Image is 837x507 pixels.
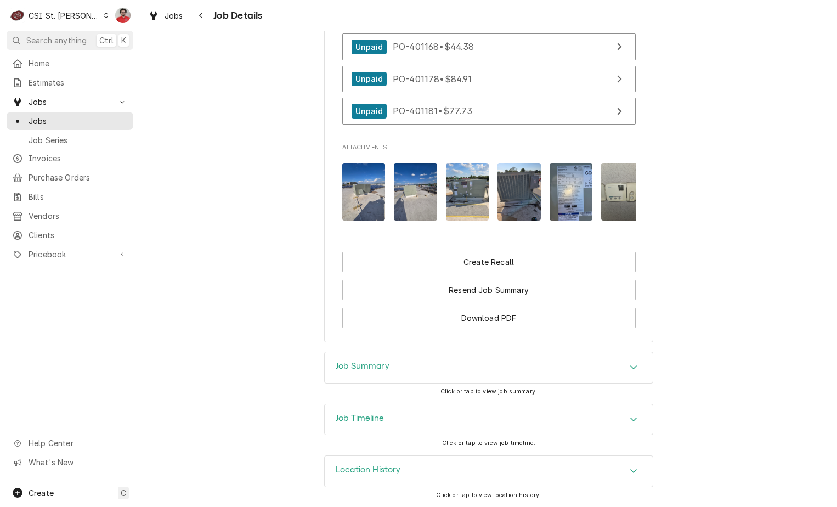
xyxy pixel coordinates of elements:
[342,163,386,221] img: DXJGHO6yRDCWd6Ei7DRh
[342,300,636,328] div: Button Group Row
[29,96,111,108] span: Jobs
[29,153,128,164] span: Invoices
[7,131,133,149] a: Job Series
[342,252,636,272] div: Button Group Row
[550,163,593,221] img: 2oKI5F2rSxGqjcs7ri0q
[342,252,636,328] div: Button Group
[29,210,128,222] span: Vendors
[352,104,387,119] div: Unpaid
[29,172,128,183] span: Purchase Orders
[165,10,183,21] span: Jobs
[7,149,133,167] a: Invoices
[7,207,133,225] a: Vendors
[325,456,653,487] button: Accordion Details Expand Trigger
[121,487,126,499] span: C
[342,308,636,328] button: Download PDF
[7,188,133,206] a: Bills
[342,98,636,125] a: View Purchase Order
[324,352,653,384] div: Job Summary
[29,249,111,260] span: Pricebook
[324,404,653,436] div: Job Timeline
[29,58,128,69] span: Home
[115,8,131,23] div: NF
[29,115,128,127] span: Jobs
[29,488,54,498] span: Create
[7,245,133,263] a: Go to Pricebook
[342,280,636,300] button: Resend Job Summary
[393,105,473,116] span: PO-401181 • $77.73
[99,35,114,46] span: Ctrl
[394,163,437,221] img: ipd6ZiLeRfinFzPZuqHg
[325,404,653,435] div: Accordion Header
[10,8,25,23] div: C
[352,40,387,54] div: Unpaid
[7,93,133,111] a: Go to Jobs
[442,440,535,447] span: Click or tap to view job timeline.
[342,252,636,272] button: Create Recall
[10,8,25,23] div: CSI St. Louis's Avatar
[29,229,128,241] span: Clients
[336,465,401,475] h3: Location History
[29,191,128,202] span: Bills
[29,134,128,146] span: Job Series
[446,163,489,221] img: Phf7MvPOTPakVTVBN7h4
[7,54,133,72] a: Home
[29,457,127,468] span: What's New
[121,35,126,46] span: K
[325,404,653,435] button: Accordion Details Expand Trigger
[115,8,131,23] div: Nicholas Faubert's Avatar
[436,492,541,499] span: Click or tap to view location history.
[393,41,474,52] span: PO-401168 • $44.38
[325,352,653,383] button: Accordion Details Expand Trigger
[7,31,133,50] button: Search anythingCtrlK
[497,163,541,221] img: aj159UwTRNiMeCp26OUq
[342,143,636,152] span: Attachments
[336,413,384,424] h3: Job Timeline
[144,7,188,25] a: Jobs
[325,352,653,383] div: Accordion Header
[210,8,263,23] span: Job Details
[29,437,127,449] span: Help Center
[393,73,472,84] span: PO-401178 • $84.91
[342,143,636,229] div: Attachments
[342,66,636,93] a: View Purchase Order
[336,361,389,371] h3: Job Summary
[29,77,128,88] span: Estimates
[7,453,133,471] a: Go to What's New
[342,272,636,300] div: Button Group Row
[193,7,210,24] button: Navigate back
[440,388,537,395] span: Click or tap to view job summary.
[7,434,133,452] a: Go to Help Center
[26,35,87,46] span: Search anything
[601,163,644,221] img: M4Wkg0WOQyeHzbPb6Dni
[324,455,653,487] div: Location History
[352,72,387,87] div: Unpaid
[7,226,133,244] a: Clients
[7,168,133,187] a: Purchase Orders
[325,456,653,487] div: Accordion Header
[342,154,636,229] span: Attachments
[7,112,133,130] a: Jobs
[29,10,100,21] div: CSI St. [PERSON_NAME]
[342,33,636,60] a: View Purchase Order
[7,74,133,92] a: Estimates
